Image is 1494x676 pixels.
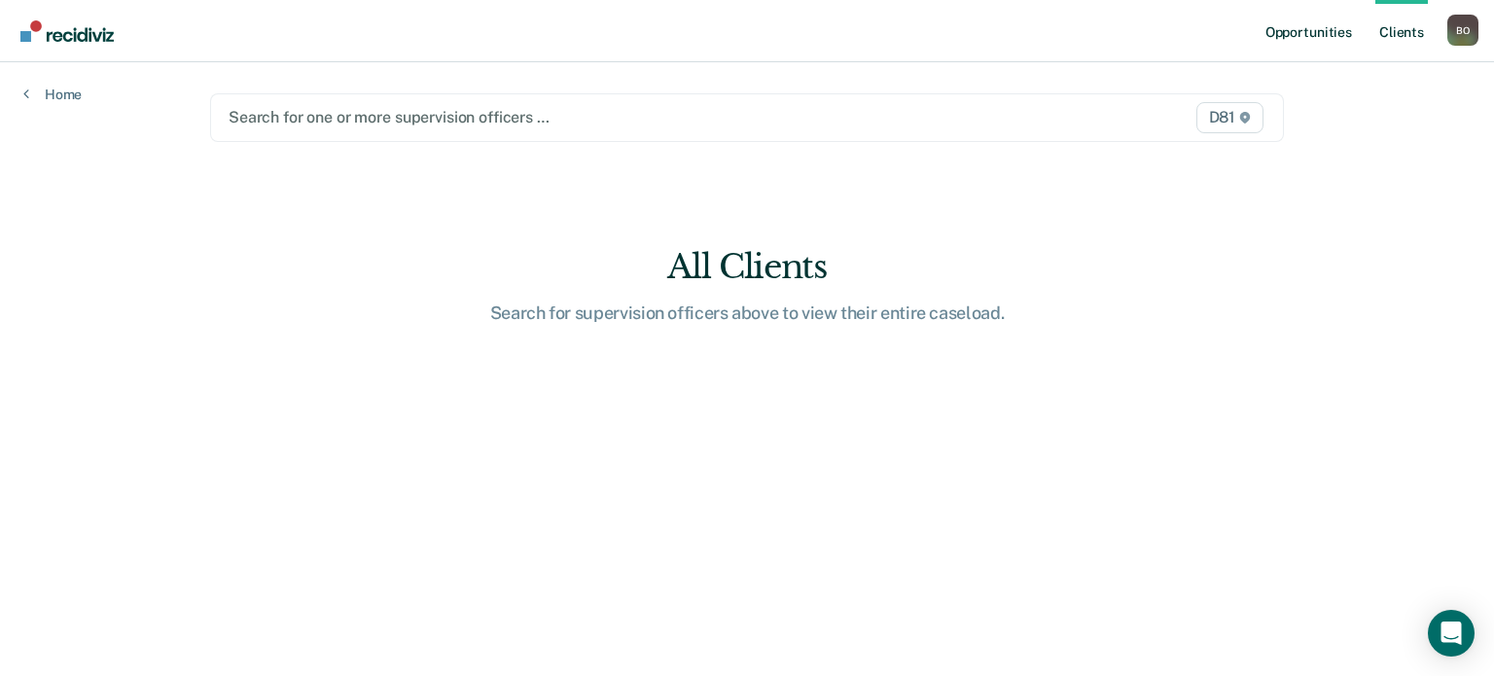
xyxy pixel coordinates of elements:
[1428,610,1475,657] div: Open Intercom Messenger
[1447,15,1478,46] button: Profile dropdown button
[436,247,1058,287] div: All Clients
[20,20,114,42] img: Recidiviz
[1196,102,1263,133] span: D81
[23,86,82,103] a: Home
[1447,15,1478,46] div: B O
[436,302,1058,324] div: Search for supervision officers above to view their entire caseload.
